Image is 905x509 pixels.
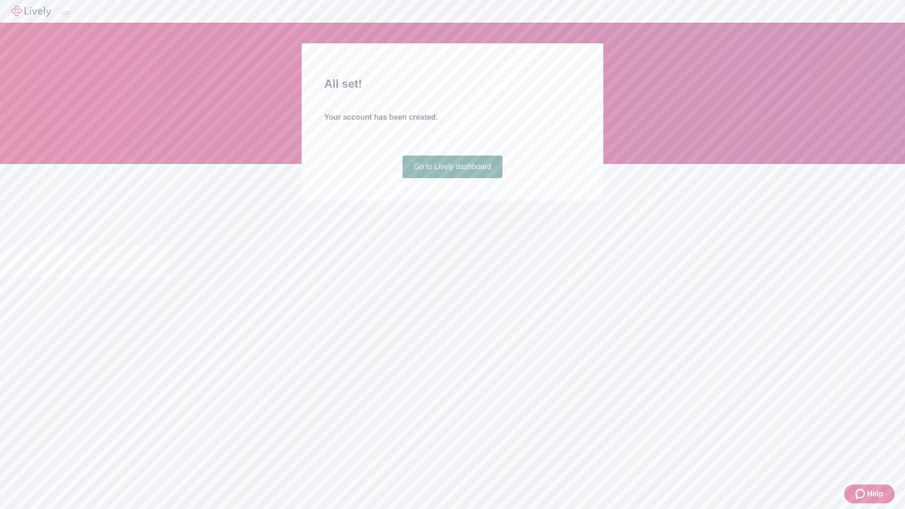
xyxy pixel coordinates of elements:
[867,488,883,500] span: Help
[324,75,581,92] h2: All set!
[403,156,503,178] a: Go to Lively dashboard
[11,6,51,17] img: Lively
[62,12,70,15] button: Log out
[324,112,581,123] h4: Your account has been created.
[844,484,895,503] button: Zendesk support iconHelp
[856,488,867,500] svg: Zendesk support icon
